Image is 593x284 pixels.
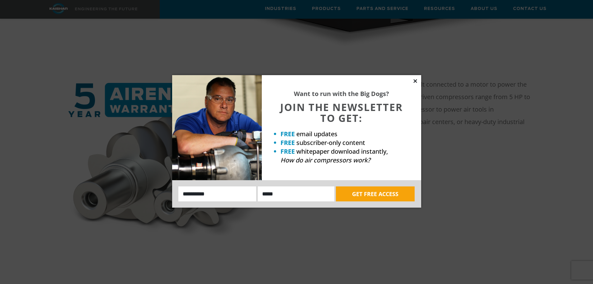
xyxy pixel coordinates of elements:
span: JOIN THE NEWSLETTER TO GET: [280,100,403,125]
strong: FREE [280,138,295,147]
input: Email [258,186,334,201]
strong: Want to run with the Big Dogs? [294,89,389,98]
strong: FREE [280,147,295,156]
input: Name: [178,186,256,201]
button: Close [412,78,418,84]
span: email updates [296,130,337,138]
strong: FREE [280,130,295,138]
span: whitepaper download instantly, [296,147,388,156]
button: GET FREE ACCESS [336,186,415,201]
em: How do air compressors work? [280,156,370,164]
span: subscriber-only content [296,138,365,147]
